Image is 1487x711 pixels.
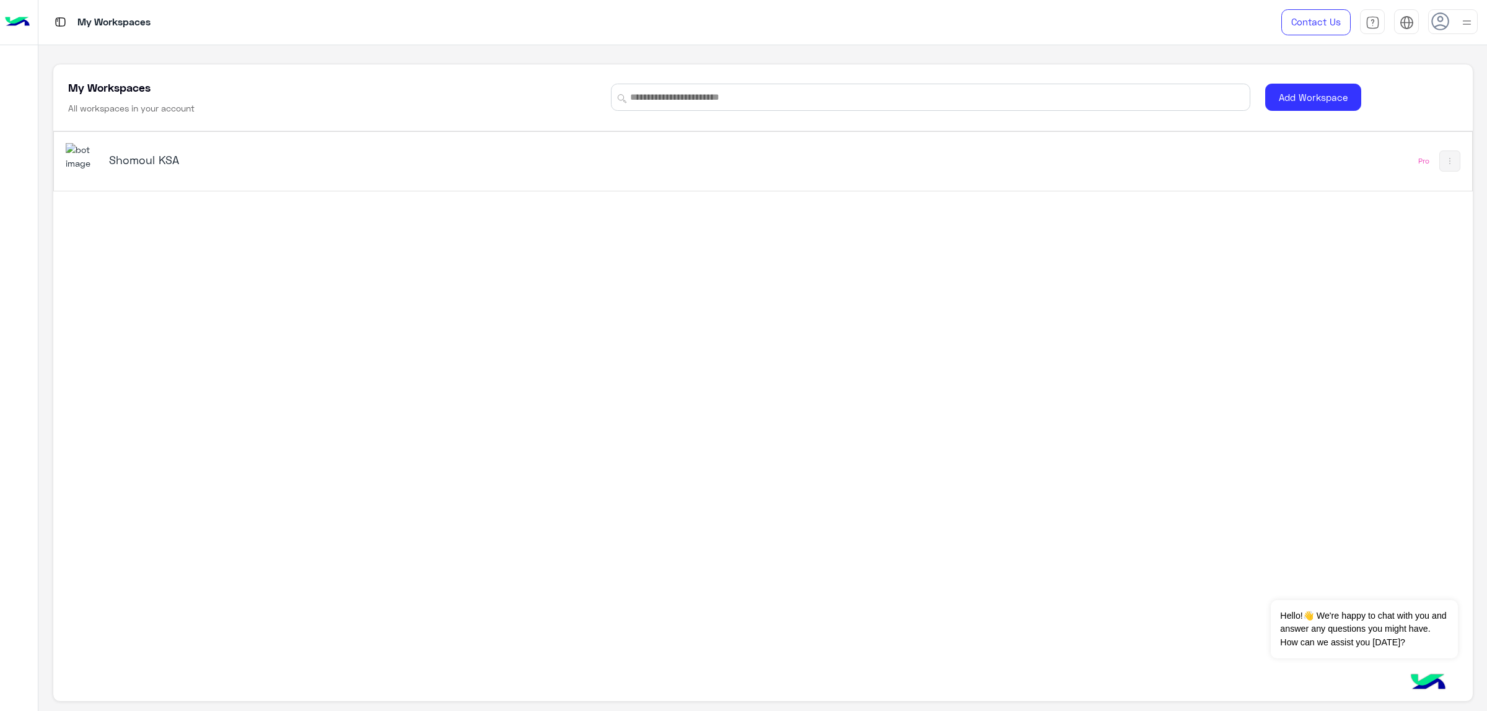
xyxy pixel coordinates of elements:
button: Add Workspace [1265,84,1361,111]
img: tab [1366,15,1380,30]
div: Pro [1418,156,1429,166]
img: 110260793960483 [66,143,99,170]
img: tab [1400,15,1414,30]
img: hulul-logo.png [1406,661,1450,705]
a: tab [1360,9,1385,35]
a: Contact Us [1281,9,1351,35]
span: Hello!👋 We're happy to chat with you and answer any questions you might have. How can we assist y... [1271,600,1457,658]
p: My Workspaces [77,14,151,31]
img: Logo [5,9,30,35]
img: profile [1459,15,1475,30]
h5: My Workspaces [68,80,151,95]
h5: Shomoul KSA [109,152,611,167]
h6: All workspaces in your account [68,102,195,115]
img: tab [53,14,68,30]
